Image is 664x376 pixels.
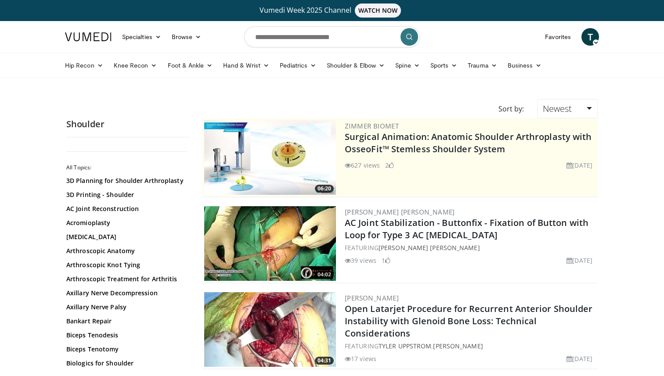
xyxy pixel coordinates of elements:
[117,28,166,46] a: Specialties
[66,331,185,340] a: Biceps Tenodesis
[66,118,189,130] h2: Shoulder
[537,99,598,118] a: Newest
[345,122,399,130] a: Zimmer Biomet
[66,204,185,213] a: AC Joint Reconstruction
[567,256,592,265] li: [DATE]
[543,103,572,115] span: Newest
[425,57,463,74] a: Sports
[581,28,599,46] a: T
[204,292,336,367] a: 04:31
[379,244,480,252] a: [PERSON_NAME] [PERSON_NAME]
[385,161,394,170] li: 2
[462,57,502,74] a: Trauma
[65,32,112,41] img: VuMedi Logo
[345,243,596,252] div: FEATURING
[390,57,425,74] a: Spine
[66,359,185,368] a: Biologics for Shoulder
[162,57,218,74] a: Foot & Ankle
[540,28,576,46] a: Favorites
[204,292,336,367] img: 2b2da37e-a9b6-423e-b87e-b89ec568d167.300x170_q85_crop-smart_upscale.jpg
[345,208,455,216] a: [PERSON_NAME] [PERSON_NAME]
[66,289,185,297] a: Axillary Nerve Decompression
[345,303,593,339] a: Open Latarjet Procedure for Recurrent Anterior Shoulder Instability with Glenoid Bone Loss: Techn...
[218,57,274,74] a: Hand & Wrist
[567,354,592,363] li: [DATE]
[379,342,431,350] a: Tyler Uppstrom
[321,57,390,74] a: Shoulder & Elbow
[345,294,399,302] a: [PERSON_NAME]
[567,161,592,170] li: [DATE]
[345,161,380,170] li: 627 views
[345,131,592,155] a: Surgical Animation: Anatomic Shoulder Arthroplasty with OsseoFit™ Stemless Shoulder System
[345,354,376,363] li: 17 views
[108,57,162,74] a: Knee Recon
[492,99,530,118] div: Sort by:
[244,26,420,47] input: Search topics, interventions
[166,28,207,46] a: Browse
[315,185,334,193] span: 06:20
[204,120,336,195] img: 84e7f812-2061-4fff-86f6-cdff29f66ef4.300x170_q85_crop-smart_upscale.jpg
[66,190,185,199] a: 3D Printing - Shoulder
[204,120,336,195] a: 06:20
[315,271,334,279] span: 04:02
[66,317,185,326] a: Bankart Repair
[66,176,185,185] a: 3D Planning for Shoulder Arthroplasty
[66,164,187,171] h2: All Topics:
[345,256,376,265] li: 39 views
[60,57,108,74] a: Hip Recon
[66,345,185,354] a: Biceps Tenotomy
[382,256,390,265] li: 1
[355,4,401,18] span: WATCH NOW
[66,261,185,269] a: Arthroscopic Knot Tying
[66,218,185,227] a: Acromioplasty
[274,57,321,74] a: Pediatrics
[345,217,588,241] a: AC Joint Stabilization - Buttonfix - Fixation of Button with Loop for Type 3 AC [MEDICAL_DATA]
[66,275,185,283] a: Arthroscopic Treatment for Arthritis
[433,342,483,350] a: [PERSON_NAME]
[502,57,547,74] a: Business
[315,357,334,365] span: 04:31
[66,303,185,312] a: Axillary Nerve Palsy
[66,233,185,241] a: [MEDICAL_DATA]
[66,247,185,255] a: Arthroscopic Anatomy
[204,206,336,281] a: 04:02
[66,4,598,18] a: Vumedi Week 2025 ChannelWATCH NOW
[204,206,336,281] img: c2f644dc-a967-485d-903d-283ce6bc3929.300x170_q85_crop-smart_upscale.jpg
[345,341,596,351] div: FEATURING ,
